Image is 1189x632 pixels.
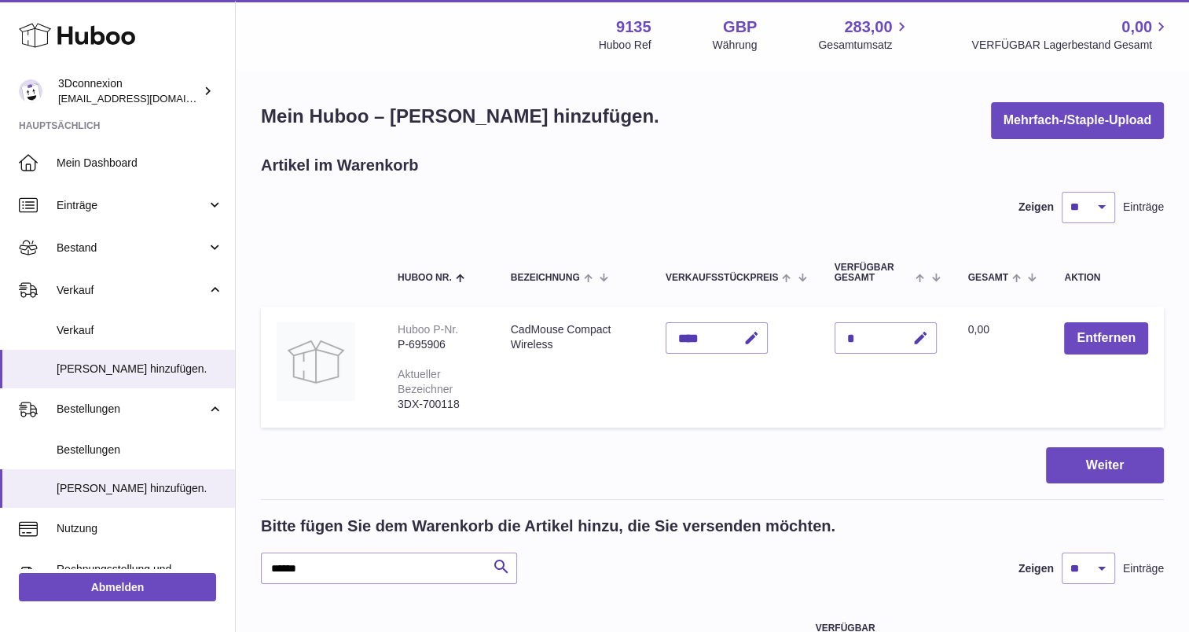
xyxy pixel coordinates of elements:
span: 0,00 [1121,17,1152,38]
div: Aktion [1064,273,1148,283]
div: P-695906 [398,337,479,352]
img: order_eu@3dconnexion.com [19,79,42,103]
h1: Mein Huboo – [PERSON_NAME] hinzufügen. [261,104,659,129]
span: Bestand [57,241,207,255]
h2: Bitte fügen Sie dem Warenkorb die Artikel hinzu, die Sie versenden möchten. [261,516,835,537]
label: Zeigen [1018,200,1054,215]
span: Bestellungen [57,443,223,457]
span: Bestellungen [57,402,207,417]
div: 3Dconnexion [58,76,200,106]
span: VERFÜGBAR Gesamt [835,263,912,283]
button: Weiter [1046,447,1164,484]
img: CadMouse Compact Wireless [277,322,355,401]
span: Einträge [57,198,207,213]
button: Mehrfach-/Staple-Upload [991,102,1164,139]
span: Huboo Nr. [398,273,452,283]
div: 3DX-700118 [398,397,479,412]
div: Huboo Ref [599,38,651,53]
strong: 9135 [616,17,651,38]
div: Huboo P-Nr. [398,323,458,336]
span: Rechnungsstellung und Zahlungen [57,562,207,592]
span: [PERSON_NAME] hinzufügen. [57,362,223,377]
h2: Artikel im Warenkorb [261,155,418,176]
span: 0,00 [968,323,989,336]
a: Abmelden [19,573,216,601]
a: 0,00 VERFÜGBAR Lagerbestand Gesamt [971,17,1170,53]
button: Entfernen [1064,322,1148,355]
strong: GBP [723,17,757,38]
div: Aktueller Bezeichner [398,368,453,395]
div: Währung [713,38,758,53]
span: Verkaufsstückpreis [666,273,778,283]
a: 283,00 Gesamtumsatz [818,17,910,53]
span: Mein Dashboard [57,156,223,171]
span: Nutzung [57,521,223,536]
span: 283,00 [844,17,892,38]
span: Gesamt [968,273,1008,283]
td: CadMouse Compact Wireless [495,307,650,427]
label: Zeigen [1018,561,1054,576]
span: [EMAIL_ADDRESS][DOMAIN_NAME] [58,92,231,105]
span: Einträge [1123,200,1164,215]
span: Verkauf [57,323,223,338]
span: Einträge [1123,561,1164,576]
span: [PERSON_NAME] hinzufügen. [57,481,223,496]
span: VERFÜGBAR Lagerbestand Gesamt [971,38,1170,53]
span: Verkauf [57,283,207,298]
span: Gesamtumsatz [818,38,910,53]
span: Bezeichnung [511,273,580,283]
